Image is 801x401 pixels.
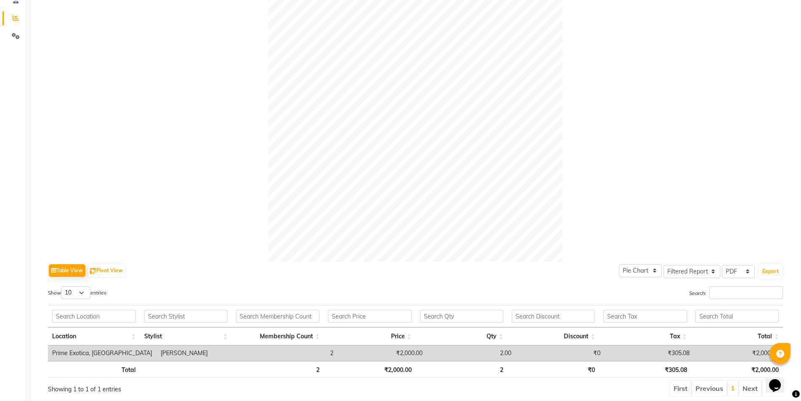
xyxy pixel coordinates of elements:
[508,327,599,345] th: Discount: activate to sort column ascending
[599,361,691,377] th: ₹305.08
[156,345,247,361] td: [PERSON_NAME]
[144,310,228,323] input: Search Stylist
[61,286,90,299] select: Showentries
[605,345,694,361] td: ₹305.08
[694,345,783,361] td: ₹2,000.00
[49,264,85,277] button: Table View
[48,286,106,299] label: Show entries
[512,310,595,323] input: Search Discount
[416,361,508,377] th: 2
[48,327,140,345] th: Location: activate to sort column ascending
[140,327,232,345] th: Stylist: activate to sort column ascending
[427,345,515,361] td: 2.00
[247,345,338,361] td: 2
[90,268,96,274] img: pivot.png
[328,310,411,323] input: Search Price
[52,310,136,323] input: Search Location
[759,264,782,279] button: Export
[689,286,783,299] label: Search:
[88,264,125,277] button: Pivot View
[766,367,793,393] iframe: chat widget
[691,327,783,345] th: Total: activate to sort column ascending
[731,384,735,392] a: 1
[324,361,415,377] th: ₹2,000.00
[48,345,156,361] td: Prime Exotica, [GEOGRAPHIC_DATA]
[599,327,691,345] th: Tax: activate to sort column ascending
[48,380,347,394] div: Showing 1 to 1 of 1 entries
[420,310,503,323] input: Search Qty
[48,361,140,377] th: Total
[324,327,415,345] th: Price: activate to sort column ascending
[691,361,783,377] th: ₹2,000.00
[232,361,324,377] th: 2
[232,327,324,345] th: Membership Count: activate to sort column ascending
[603,310,687,323] input: Search Tax
[709,286,783,299] input: Search:
[515,345,605,361] td: ₹0
[695,310,779,323] input: Search Total
[338,345,427,361] td: ₹2,000.00
[416,327,508,345] th: Qty: activate to sort column ascending
[236,310,320,323] input: Search Membership Count
[508,361,599,377] th: ₹0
